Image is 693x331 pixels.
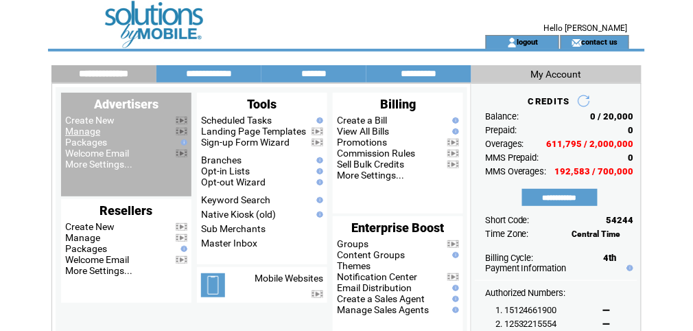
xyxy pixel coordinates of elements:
[65,265,132,276] a: More Settings...
[337,271,417,282] a: Notification Center
[337,238,368,249] a: Groups
[176,128,187,135] img: video.png
[337,249,405,260] a: Content Groups
[337,115,387,126] a: Create a Bill
[528,96,570,106] span: CREDITS
[544,23,628,33] span: Hello [PERSON_NAME]
[624,265,633,271] img: help.gif
[582,37,618,46] a: contact us
[449,307,459,313] img: help.gif
[201,223,266,234] a: Sub Merchants
[201,165,250,176] a: Opt-in Lists
[629,152,634,163] span: 0
[65,137,107,148] a: Packages
[449,252,459,258] img: help.gif
[447,139,459,146] img: video.png
[447,273,459,281] img: video.png
[485,288,566,298] span: Authorized Numbers:
[449,296,459,302] img: help.gif
[485,215,530,225] span: Short Code:
[65,254,129,265] a: Welcome Email
[201,273,225,297] img: mobile-websites.png
[65,232,100,243] a: Manage
[176,234,187,242] img: video.png
[485,125,517,135] span: Prepaid:
[337,304,429,315] a: Manage Sales Agents
[314,212,323,218] img: help.gif
[547,139,634,149] span: 611,795 / 2,000,000
[591,111,634,122] span: 0 / 20,000
[337,293,425,304] a: Create a Sales Agent
[449,117,459,124] img: help.gif
[314,179,323,185] img: help.gif
[176,117,187,124] img: video.png
[176,223,187,231] img: video.png
[255,273,323,284] a: Mobile Websites
[485,111,519,122] span: Balance:
[485,229,529,239] span: Time Zone:
[178,246,187,252] img: help.gif
[629,125,634,135] span: 0
[572,229,621,239] span: Central Time
[65,221,115,232] a: Create New
[312,128,323,135] img: video.png
[337,126,389,137] a: View All Bills
[485,139,524,149] span: Overages:
[201,126,306,137] a: Landing Page Templates
[507,37,517,48] img: account_icon.gif
[312,139,323,146] img: video.png
[517,37,539,46] a: logout
[337,260,371,271] a: Themes
[201,209,276,220] a: Native Kiosk (old)
[337,148,415,159] a: Commission Rules
[314,197,323,203] img: help.gif
[607,215,634,225] span: 54244
[94,97,158,111] span: Advertisers
[314,168,323,174] img: help.gif
[65,115,115,126] a: Create New
[485,152,539,163] span: MMS Prepaid:
[447,240,459,248] img: video.png
[495,305,557,315] span: 1. 15124661900
[604,253,617,263] span: 4th
[531,69,582,80] span: My Account
[555,166,634,176] span: 192,583 / 700,000
[65,126,100,137] a: Manage
[314,117,323,124] img: help.gif
[337,170,404,181] a: More Settings...
[485,166,547,176] span: MMS Overages:
[449,128,459,135] img: help.gif
[495,319,557,329] span: 2. 12532215554
[380,97,416,111] span: Billing
[485,253,534,263] span: Billing Cycle:
[201,176,266,187] a: Opt-out Wizard
[314,157,323,163] img: help.gif
[447,150,459,157] img: video.png
[176,256,187,264] img: video.png
[178,139,187,146] img: help.gif
[312,290,323,298] img: video.png
[352,220,445,235] span: Enterprise Boost
[100,203,153,218] span: Resellers
[337,159,404,170] a: Sell Bulk Credits
[65,243,107,254] a: Packages
[447,161,459,168] img: video.png
[65,159,132,170] a: More Settings...
[485,263,567,273] a: Payment Information
[65,148,129,159] a: Welcome Email
[337,137,387,148] a: Promotions
[572,37,582,48] img: contact_us_icon.gif
[201,238,257,249] a: Master Inbox
[201,115,272,126] a: Scheduled Tasks
[176,150,187,157] img: video.png
[201,137,290,148] a: Sign-up Form Wizard
[248,97,277,111] span: Tools
[201,155,242,165] a: Branches
[337,282,412,293] a: Email Distribution
[201,194,270,205] a: Keyword Search
[449,285,459,291] img: help.gif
